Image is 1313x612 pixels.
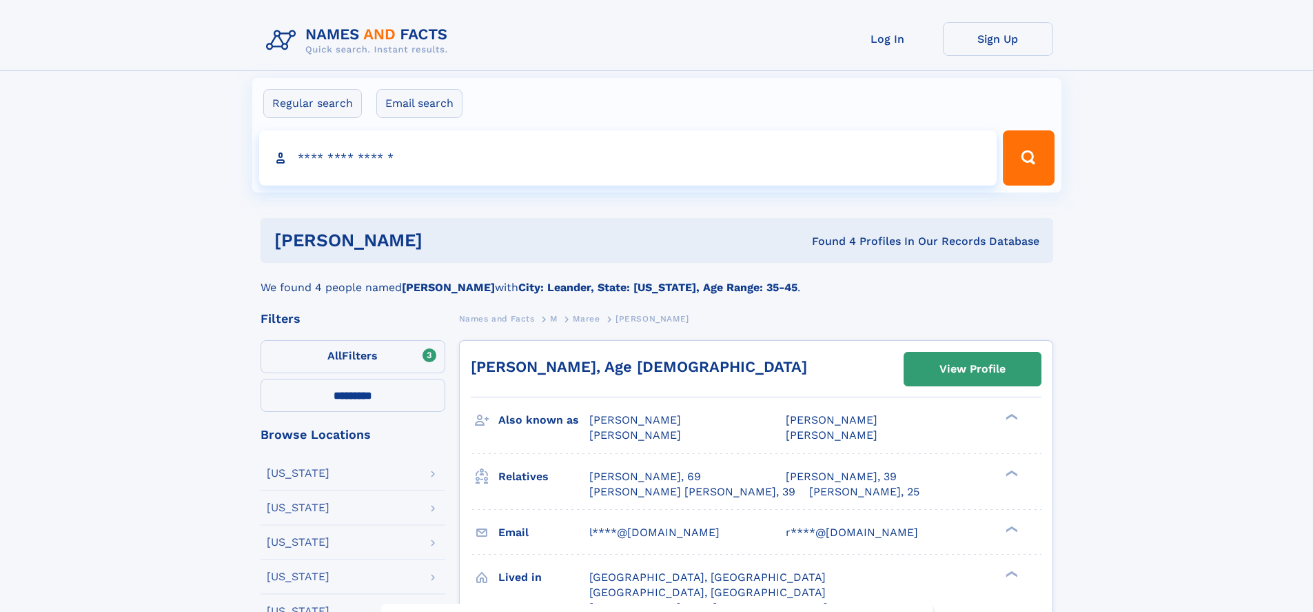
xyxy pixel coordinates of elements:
[498,566,589,589] h3: Lived in
[809,484,919,500] a: [PERSON_NAME], 25
[259,130,997,186] input: search input
[589,586,826,599] span: [GEOGRAPHIC_DATA], [GEOGRAPHIC_DATA]
[1002,569,1019,578] div: ❯
[327,349,342,362] span: All
[786,469,897,484] a: [PERSON_NAME], 39
[261,428,445,441] div: Browse Locations
[498,408,589,432] h3: Also known as
[550,314,558,324] span: M
[589,484,795,500] a: [PERSON_NAME] [PERSON_NAME], 39
[376,89,462,118] label: Email search
[589,413,681,426] span: [PERSON_NAME]
[939,353,1006,385] div: View Profile
[833,22,943,56] a: Log In
[471,358,807,375] a: [PERSON_NAME], Age [DEMOGRAPHIC_DATA]
[943,22,1053,56] a: Sign Up
[261,263,1053,296] div: We found 4 people named with .
[786,413,877,426] span: [PERSON_NAME]
[261,313,445,325] div: Filters
[615,314,689,324] span: [PERSON_NAME]
[261,340,445,373] label: Filters
[1002,468,1019,477] div: ❯
[459,310,535,327] a: Names and Facts
[786,428,877,442] span: [PERSON_NAME]
[267,468,329,479] div: [US_STATE]
[573,314,600,324] span: Maree
[589,428,681,442] span: [PERSON_NAME]
[498,465,589,488] h3: Relatives
[617,234,1039,249] div: Found 4 Profiles In Our Records Database
[589,469,701,484] a: [PERSON_NAME], 69
[1002,524,1019,533] div: ❯
[267,571,329,582] div: [US_STATE]
[550,310,558,327] a: M
[1003,130,1054,186] button: Search Button
[498,521,589,544] h3: Email
[573,310,600,327] a: Maree
[589,571,826,584] span: [GEOGRAPHIC_DATA], [GEOGRAPHIC_DATA]
[274,232,618,249] h1: [PERSON_NAME]
[402,281,495,294] b: [PERSON_NAME]
[267,502,329,513] div: [US_STATE]
[518,281,797,294] b: City: Leander, State: [US_STATE], Age Range: 35-45
[261,22,459,59] img: Logo Names and Facts
[263,89,362,118] label: Regular search
[267,537,329,548] div: [US_STATE]
[904,353,1041,386] a: View Profile
[1002,413,1019,422] div: ❯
